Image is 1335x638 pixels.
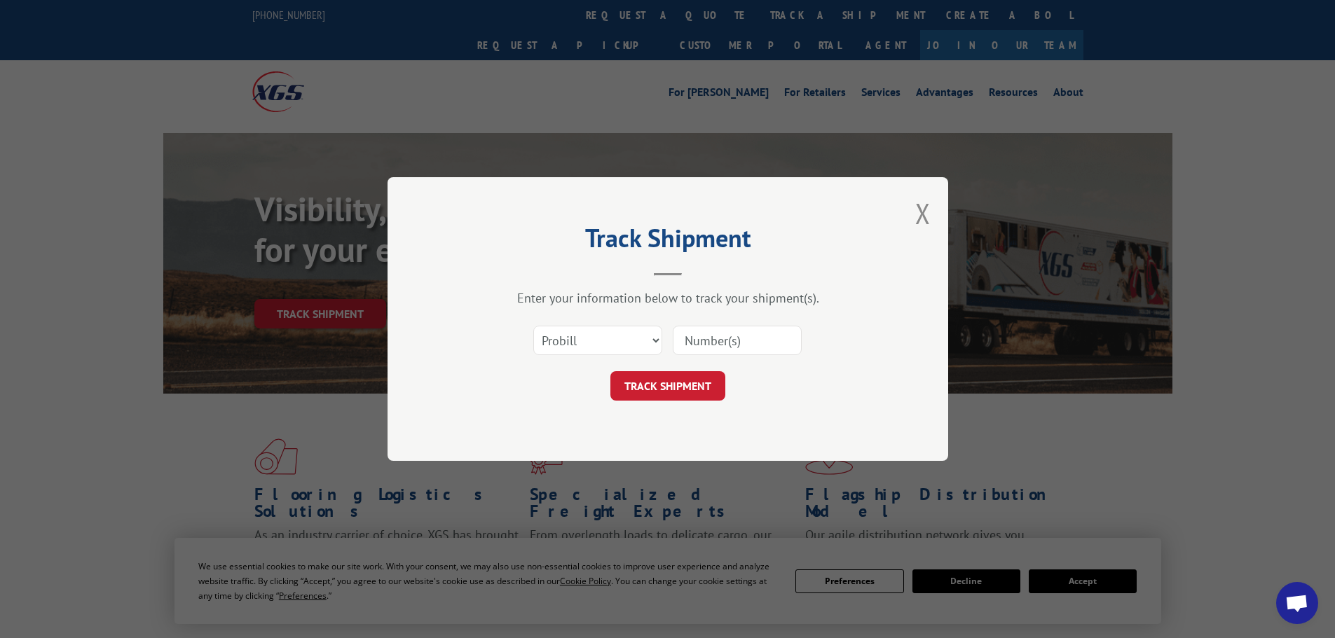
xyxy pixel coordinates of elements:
input: Number(s) [673,326,802,355]
div: Enter your information below to track your shipment(s). [458,290,878,306]
h2: Track Shipment [458,228,878,255]
button: TRACK SHIPMENT [610,371,725,401]
button: Close modal [915,195,931,232]
div: Open chat [1276,582,1318,624]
